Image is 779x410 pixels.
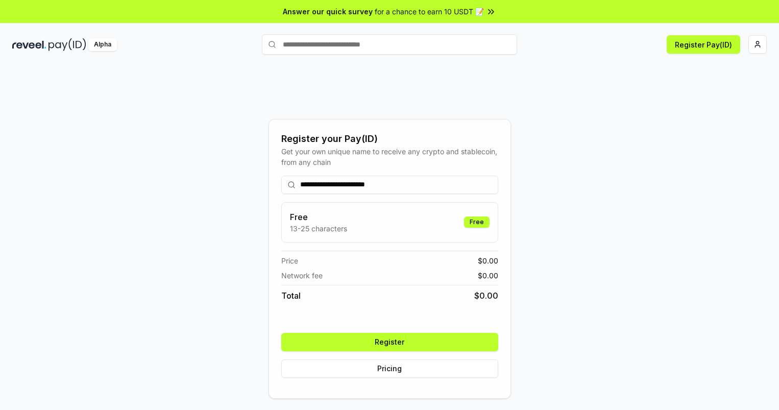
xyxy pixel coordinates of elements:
[290,211,347,223] h3: Free
[290,223,347,234] p: 13-25 characters
[281,270,323,281] span: Network fee
[12,38,46,51] img: reveel_dark
[283,6,373,17] span: Answer our quick survey
[281,255,298,266] span: Price
[478,270,498,281] span: $ 0.00
[281,146,498,167] div: Get your own unique name to receive any crypto and stablecoin, from any chain
[478,255,498,266] span: $ 0.00
[667,35,740,54] button: Register Pay(ID)
[281,359,498,378] button: Pricing
[48,38,86,51] img: pay_id
[88,38,117,51] div: Alpha
[281,333,498,351] button: Register
[474,290,498,302] span: $ 0.00
[375,6,484,17] span: for a chance to earn 10 USDT 📝
[281,132,498,146] div: Register your Pay(ID)
[464,216,490,228] div: Free
[281,290,301,302] span: Total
